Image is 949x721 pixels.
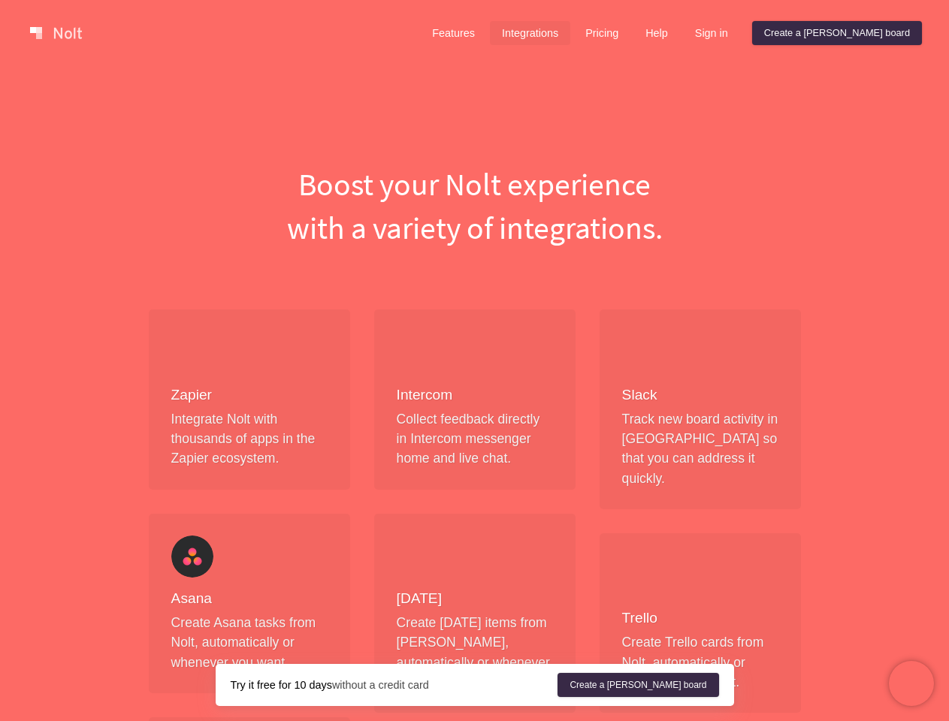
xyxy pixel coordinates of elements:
[633,21,680,45] a: Help
[889,661,934,706] iframe: Chatra live chat
[573,21,630,45] a: Pricing
[683,21,740,45] a: Sign in
[137,162,813,249] h1: Boost your Nolt experience with a variety of integrations.
[171,613,328,672] p: Create Asana tasks from Nolt, automatically or whenever you want.
[420,21,487,45] a: Features
[397,386,553,405] h4: Intercom
[622,386,778,405] h4: Slack
[397,409,553,469] p: Collect feedback directly in Intercom messenger home and live chat.
[622,409,778,489] p: Track new board activity in [GEOGRAPHIC_DATA] so that you can address it quickly.
[752,21,922,45] a: Create a [PERSON_NAME] board
[171,386,328,405] h4: Zapier
[622,632,778,692] p: Create Trello cards from Nolt, automatically or whenever you want.
[490,21,570,45] a: Integrations
[558,673,718,697] a: Create a [PERSON_NAME] board
[231,677,558,692] div: without a credit card
[231,679,332,691] strong: Try it free for 10 days
[171,409,328,469] p: Integrate Nolt with thousands of apps in the Zapier ecosystem.
[397,613,553,692] p: Create [DATE] items from [PERSON_NAME], automatically or whenever you want.
[397,590,553,608] h4: [DATE]
[622,609,778,628] h4: Trello
[171,590,328,608] h4: Asana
